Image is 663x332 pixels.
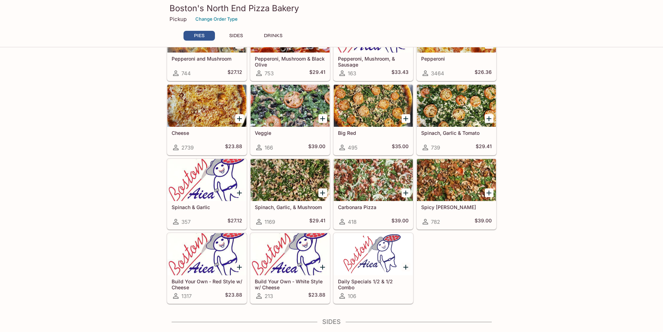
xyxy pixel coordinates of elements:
[235,263,244,271] button: Add Build Your Own - Red Style w/ Cheese
[334,233,413,275] div: Daily Specials 1/2 & 1/2 Combo
[251,85,330,127] div: Veggie
[348,219,356,225] span: 418
[476,143,492,152] h5: $29.41
[250,84,330,155] a: Veggie166$39.00
[251,233,330,275] div: Build Your Own - White Style w/ Cheese
[334,11,413,53] div: Pepperoni, Mushroom, & Sausage
[318,263,327,271] button: Add Build Your Own - White Style w/ Cheese
[475,217,492,226] h5: $39.00
[348,293,356,299] span: 106
[417,159,496,201] div: Spicy Jenny
[172,56,242,62] h5: Pepperoni and Mushroom
[255,56,325,67] h5: Pepperoni, Mushroom & Black Olive
[251,11,330,53] div: Pepperoni, Mushroom & Black Olive
[309,69,325,77] h5: $29.41
[181,144,194,151] span: 2739
[431,144,440,151] span: 739
[417,159,496,229] a: Spicy [PERSON_NAME]782$39.00
[265,219,275,225] span: 1169
[167,159,247,229] a: Spinach & Garlic357$27.12
[181,70,191,77] span: 744
[181,293,192,299] span: 1317
[225,292,242,300] h5: $23.88
[402,263,410,271] button: Add Daily Specials 1/2 & 1/2 Combo
[255,278,325,290] h5: Build Your Own - White Style w/ Cheese
[417,11,496,53] div: Pepperoni
[167,84,247,155] a: Cheese2739$23.88
[348,70,356,77] span: 163
[172,278,242,290] h5: Build Your Own - Red Style w/ Cheese
[417,84,496,155] a: Spinach, Garlic & Tomato739$29.41
[192,14,241,25] button: Change Order Type
[308,143,325,152] h5: $39.00
[228,69,242,77] h5: $27.12
[391,217,409,226] h5: $39.00
[167,318,497,326] h4: SIDES
[225,143,242,152] h5: $23.88
[402,188,410,197] button: Add Carbonara Pizza
[250,159,330,229] a: Spinach, Garlic, & Mushroom1169$29.41
[402,114,410,123] button: Add Big Red
[265,144,273,151] span: 166
[417,85,496,127] div: Spinach, Garlic & Tomato
[391,69,409,77] h5: $33.43
[431,219,440,225] span: 782
[333,84,413,155] a: Big Red495$35.00
[181,219,190,225] span: 357
[183,31,215,41] button: PIES
[228,217,242,226] h5: $27.12
[250,233,330,304] a: Build Your Own - White Style w/ Cheese213$23.88
[170,16,187,22] p: Pickup
[338,130,409,136] h5: Big Red
[421,130,492,136] h5: Spinach, Garlic & Tomato
[255,130,325,136] h5: Veggie
[221,31,252,41] button: SIDES
[167,233,247,304] a: Build Your Own - Red Style w/ Cheese1317$23.88
[485,114,493,123] button: Add Spinach, Garlic & Tomato
[333,159,413,229] a: Carbonara Pizza418$39.00
[235,114,244,123] button: Add Cheese
[172,204,242,210] h5: Spinach & Garlic
[421,56,492,62] h5: Pepperoni
[334,159,413,201] div: Carbonara Pizza
[172,130,242,136] h5: Cheese
[318,188,327,197] button: Add Spinach, Garlic, & Mushroom
[235,188,244,197] button: Add Spinach & Garlic
[485,188,493,197] button: Add Spicy Jenny
[265,70,274,77] span: 753
[338,56,409,67] h5: Pepperoni, Mushroom, & Sausage
[348,144,358,151] span: 495
[255,204,325,210] h5: Spinach, Garlic, & Mushroom
[251,159,330,201] div: Spinach, Garlic, & Mushroom
[338,204,409,210] h5: Carbonara Pizza
[167,233,246,275] div: Build Your Own - Red Style w/ Cheese
[265,293,273,299] span: 213
[475,69,492,77] h5: $26.36
[334,85,413,127] div: Big Red
[167,85,246,127] div: Cheese
[308,292,325,300] h5: $23.88
[333,233,413,304] a: Daily Specials 1/2 & 1/2 Combo106
[338,278,409,290] h5: Daily Specials 1/2 & 1/2 Combo
[431,70,444,77] span: 3464
[421,204,492,210] h5: Spicy [PERSON_NAME]
[167,159,246,201] div: Spinach & Garlic
[392,143,409,152] h5: $35.00
[258,31,289,41] button: DRINKS
[309,217,325,226] h5: $29.41
[318,114,327,123] button: Add Veggie
[170,3,494,14] h3: Boston's North End Pizza Bakery
[167,11,246,53] div: Pepperoni and Mushroom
